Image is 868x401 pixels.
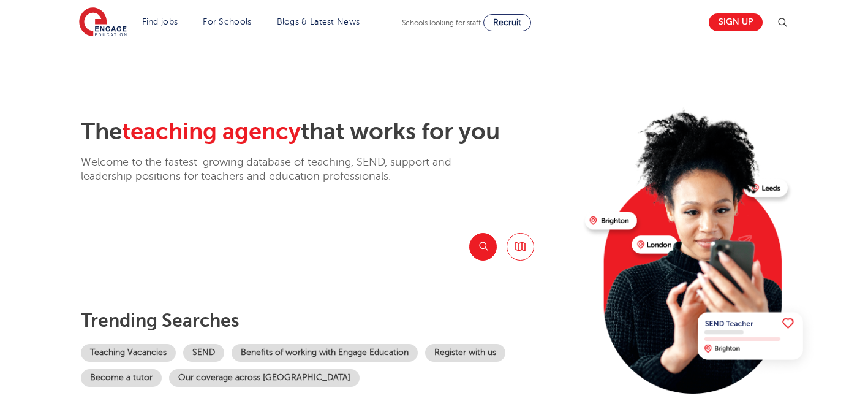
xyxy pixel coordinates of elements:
a: Recruit [483,14,531,31]
a: Find jobs [142,17,178,26]
span: Recruit [493,18,521,27]
a: Teaching Vacancies [81,344,176,362]
span: teaching agency [122,118,301,145]
a: Register with us [425,344,505,362]
p: Trending searches [81,310,575,332]
h2: The that works for you [81,118,575,146]
a: Our coverage across [GEOGRAPHIC_DATA] [169,369,360,387]
img: Engage Education [79,7,127,38]
a: Become a tutor [81,369,162,387]
a: Blogs & Latest News [277,17,360,26]
button: Search [469,233,497,261]
span: Schools looking for staff [402,18,481,27]
p: Welcome to the fastest-growing database of teaching, SEND, support and leadership positions for t... [81,155,485,184]
a: Sign up [709,13,763,31]
a: For Schools [203,17,251,26]
a: Benefits of working with Engage Education [232,344,418,362]
a: SEND [183,344,224,362]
